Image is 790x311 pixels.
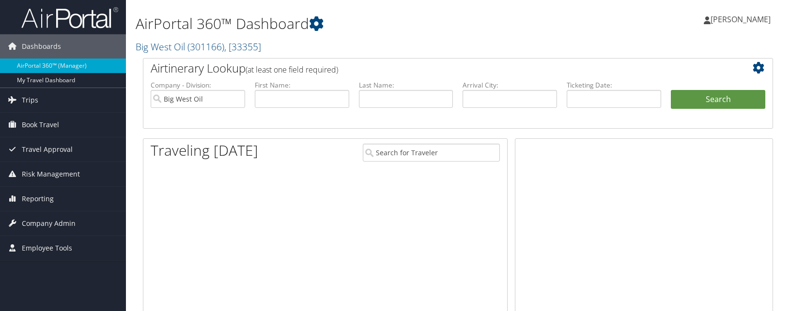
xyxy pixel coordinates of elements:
a: Big West Oil [136,40,261,53]
label: Ticketing Date: [567,80,661,90]
span: Trips [22,88,38,112]
span: Book Travel [22,113,59,137]
label: Company - Division: [151,80,245,90]
span: ( 301166 ) [187,40,224,53]
h1: Traveling [DATE] [151,140,258,161]
label: Arrival City: [463,80,557,90]
span: Reporting [22,187,54,211]
span: Dashboards [22,34,61,59]
span: Risk Management [22,162,80,186]
h1: AirPortal 360™ Dashboard [136,14,565,34]
span: Travel Approval [22,137,73,162]
span: [PERSON_NAME] [711,14,771,25]
h2: Airtinerary Lookup [151,60,713,76]
span: (at least one field required) [246,64,338,75]
button: Search [671,90,765,109]
img: airportal-logo.png [21,6,118,29]
input: Search for Traveler [363,144,500,162]
span: Employee Tools [22,236,72,260]
span: Company Admin [22,211,76,236]
label: Last Name: [359,80,453,90]
span: , [ 33355 ] [224,40,261,53]
a: [PERSON_NAME] [704,5,780,34]
label: First Name: [255,80,349,90]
